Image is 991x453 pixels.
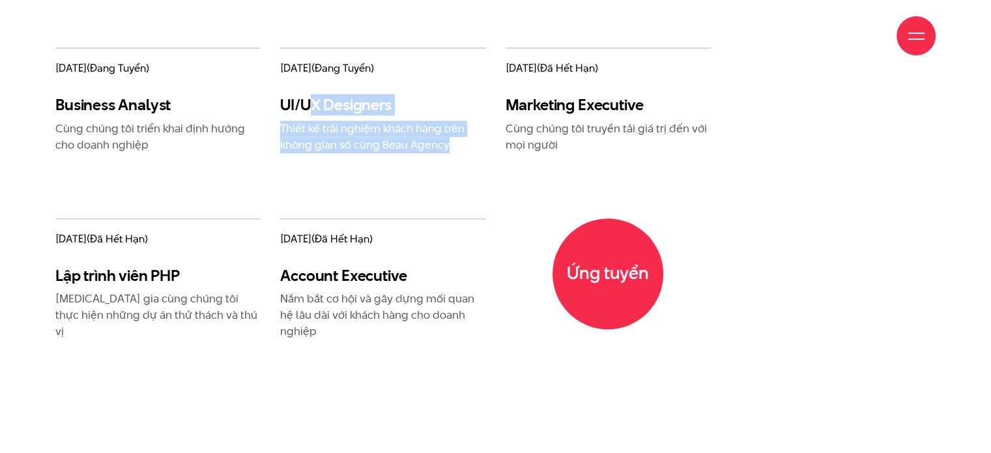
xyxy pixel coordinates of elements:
[280,266,485,285] h3: Account Executive
[280,291,485,340] p: Nắm bắt cơ hội và gây dựng mối quan hệ lâu dài với khách hàng cho doanh nghiệp
[506,95,711,114] h3: Marketing Executive
[55,232,261,246] span: [DATE]
[280,232,485,246] span: [DATE]
[506,121,711,153] p: Cùng chúng tôi truyền tải giá trị đến với mọi người
[553,218,663,329] a: Ứng tuyển
[280,121,485,153] p: Thiết kế trải nghiệm khách hàng trên không gian số cùng Beau Agency
[55,95,261,114] h3: Business Analyst
[55,121,261,153] p: Cùng chúng tôi triển khai định hướng cho doanh nghiệp
[55,266,261,285] h3: Lập trình viên PHP
[311,231,373,246] span: (đã hết hạn)
[55,291,261,340] p: [MEDICAL_DATA] gia cùng chúng tôi thực hiện những dự án thử thách và thú vị
[280,95,485,114] h3: UI/UX Designers
[87,231,148,246] span: (đã hết hạn)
